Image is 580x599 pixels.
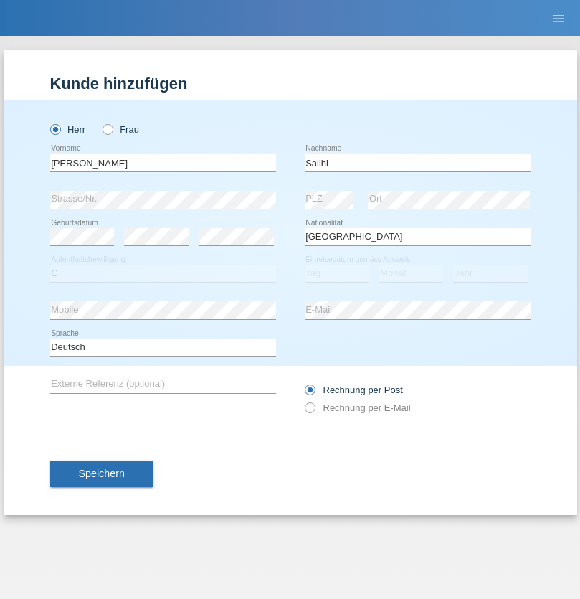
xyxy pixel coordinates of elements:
[50,461,153,488] button: Speichern
[103,124,139,135] label: Frau
[305,402,314,420] input: Rechnung per E-Mail
[544,14,573,22] a: menu
[103,124,112,133] input: Frau
[50,124,60,133] input: Herr
[305,385,403,395] label: Rechnung per Post
[50,75,531,93] h1: Kunde hinzufügen
[551,11,566,26] i: menu
[79,468,125,479] span: Speichern
[305,385,314,402] input: Rechnung per Post
[50,124,86,135] label: Herr
[305,402,411,413] label: Rechnung per E-Mail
